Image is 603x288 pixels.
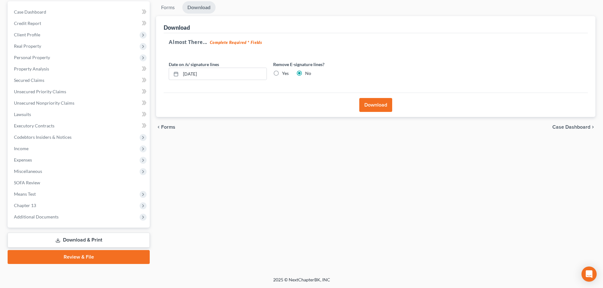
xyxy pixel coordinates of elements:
[14,169,42,174] span: Miscellaneous
[14,203,36,208] span: Chapter 13
[14,112,31,117] span: Lawsuits
[210,40,262,45] strong: Complete Required * Fields
[9,109,150,120] a: Lawsuits
[14,180,40,185] span: SOFA Review
[8,250,150,264] a: Review & File
[14,214,59,219] span: Additional Documents
[14,89,66,94] span: Unsecured Priority Claims
[181,68,267,80] input: MM/DD/YYYY
[161,125,175,130] span: Forms
[9,177,150,188] a: SOFA Review
[282,70,289,77] label: Yes
[590,125,595,130] i: chevron_right
[9,97,150,109] a: Unsecured Nonpriority Claims
[552,125,590,130] span: Case Dashboard
[14,66,49,71] span: Property Analysis
[9,120,150,132] a: Executory Contracts
[14,100,74,106] span: Unsecured Nonpriority Claims
[169,38,583,46] h5: Almost There...
[14,32,40,37] span: Client Profile
[273,61,371,68] label: Remove E-signature lines?
[9,18,150,29] a: Credit Report
[8,233,150,248] a: Download & Print
[14,21,41,26] span: Credit Report
[9,6,150,18] a: Case Dashboard
[121,277,482,288] div: 2025 © NextChapterBK, INC
[14,77,44,83] span: Secured Claims
[9,63,150,75] a: Property Analysis
[164,24,190,31] div: Download
[14,43,41,49] span: Real Property
[14,157,32,162] span: Expenses
[156,125,184,130] button: chevron_left Forms
[156,1,180,14] a: Forms
[14,123,54,128] span: Executory Contracts
[9,75,150,86] a: Secured Claims
[156,125,161,130] i: chevron_left
[14,134,72,140] span: Codebtors Insiders & Notices
[169,61,219,68] label: Date on /s/ signature lines
[552,125,595,130] a: Case Dashboard chevron_right
[14,146,28,151] span: Income
[9,86,150,97] a: Unsecured Priority Claims
[14,191,36,197] span: Means Test
[359,98,392,112] button: Download
[14,55,50,60] span: Personal Property
[182,1,216,14] a: Download
[581,267,597,282] div: Open Intercom Messenger
[305,70,311,77] label: No
[14,9,46,15] span: Case Dashboard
